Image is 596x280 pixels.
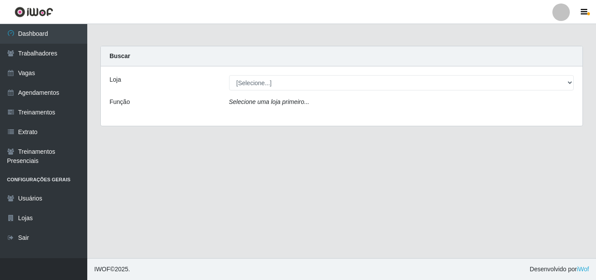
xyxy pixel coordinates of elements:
span: IWOF [94,266,110,273]
span: Desenvolvido por [530,265,589,274]
label: Função [110,97,130,107]
i: Selecione uma loja primeiro... [229,98,309,105]
strong: Buscar [110,52,130,59]
img: CoreUI Logo [14,7,53,17]
span: © 2025 . [94,265,130,274]
label: Loja [110,75,121,84]
a: iWof [577,266,589,273]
